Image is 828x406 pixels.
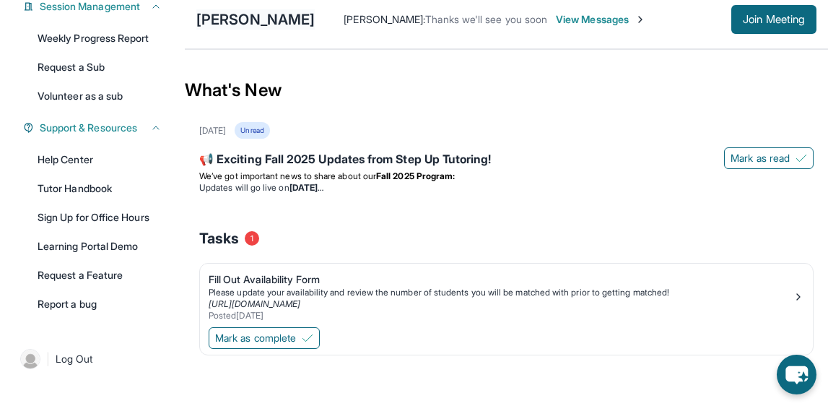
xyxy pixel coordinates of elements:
[209,310,793,321] div: Posted [DATE]
[635,14,646,25] img: Chevron-Right
[731,5,816,34] button: Join Meeting
[14,343,170,375] a: |Log Out
[425,13,547,25] span: Thanks we'll see you soon
[185,59,828,122] div: What's New
[376,170,455,181] strong: Fall 2025 Program:
[29,176,170,202] a: Tutor Handbook
[556,12,646,27] span: View Messages
[724,147,814,169] button: Mark as read
[29,147,170,173] a: Help Center
[200,264,813,324] a: Fill Out Availability FormPlease update your availability and review the number of students you w...
[302,332,313,344] img: Mark as complete
[29,83,170,109] a: Volunteer as a sub
[209,327,320,349] button: Mark as complete
[344,13,425,25] span: [PERSON_NAME] :
[20,349,40,369] img: user-img
[777,355,816,394] button: chat-button
[209,272,793,287] div: Fill Out Availability Form
[196,9,315,30] div: [PERSON_NAME]
[46,350,50,368] span: |
[235,122,269,139] div: Unread
[289,182,323,193] strong: [DATE]
[29,25,170,51] a: Weekly Progress Report
[209,287,793,298] div: Please update your availability and review the number of students you will be matched with prior ...
[40,121,137,135] span: Support & Resources
[34,121,162,135] button: Support & Resources
[796,152,807,164] img: Mark as read
[29,262,170,288] a: Request a Feature
[731,151,790,165] span: Mark as read
[245,231,259,246] span: 1
[199,125,226,137] div: [DATE]
[199,182,814,194] li: Updates will go live on
[215,331,296,345] span: Mark as complete
[29,54,170,80] a: Request a Sub
[199,228,239,249] span: Tasks
[199,150,814,170] div: 📢 Exciting Fall 2025 Updates from Step Up Tutoring!
[56,352,93,366] span: Log Out
[743,15,805,24] span: Join Meeting
[209,298,300,309] a: [URL][DOMAIN_NAME]
[29,204,170,230] a: Sign Up for Office Hours
[199,170,376,181] span: We’ve got important news to share about our
[29,291,170,317] a: Report a bug
[29,233,170,259] a: Learning Portal Demo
